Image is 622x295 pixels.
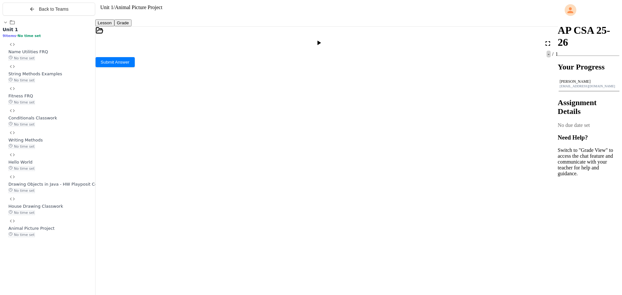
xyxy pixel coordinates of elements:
[558,63,619,71] h2: Your Progress
[3,3,95,16] button: Back to Teams
[560,79,617,84] div: [PERSON_NAME]
[3,27,18,32] span: Unit 1
[8,182,103,187] span: Drawing Objects in Java - HW Playposit Code
[558,147,619,177] p: Switch to "Grade View" to access the chat feature and communicate with your teacher for help and ...
[8,122,35,127] span: No time set
[8,49,48,54] span: Name Utilities FRQ
[101,60,130,65] span: Submit Answer
[547,51,551,57] span: -
[8,116,57,120] span: Conditionals Classwork
[113,5,115,10] span: /
[8,144,35,149] span: No time set
[3,34,16,38] span: 9 items
[8,204,63,209] span: House Drawing Classwork
[560,84,617,88] div: [EMAIL_ADDRESS][DOMAIN_NAME]
[8,160,32,165] span: Hello World
[100,5,113,10] span: Unit 1
[8,93,33,98] span: Fitness FRQ
[16,33,17,38] span: •
[8,78,35,83] span: No time set
[8,226,54,231] span: Animal Picture Project
[568,241,616,268] iframe: chat widget
[8,56,35,61] span: No time set
[8,232,35,237] span: No time set
[8,100,35,105] span: No time set
[595,269,616,289] iframe: chat widget
[552,51,553,57] span: /
[558,24,619,48] h1: AP CSA 25-26
[558,98,619,116] h2: Assignment Details
[8,138,43,142] span: Writing Methods
[17,34,41,38] span: No time set
[8,210,35,215] span: No time set
[114,19,132,26] button: Grade
[8,188,35,193] span: No time set
[115,5,163,10] span: Animal Picture Project
[96,57,135,67] button: Submit Answer
[554,51,558,57] span: 1
[558,134,619,141] h3: Need Help?
[8,71,62,76] span: String Methods Examples
[558,3,619,18] div: My Account
[558,122,619,128] div: No due date set
[39,6,69,12] span: Back to Teams
[8,166,35,171] span: No time set
[95,19,114,26] button: Lesson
